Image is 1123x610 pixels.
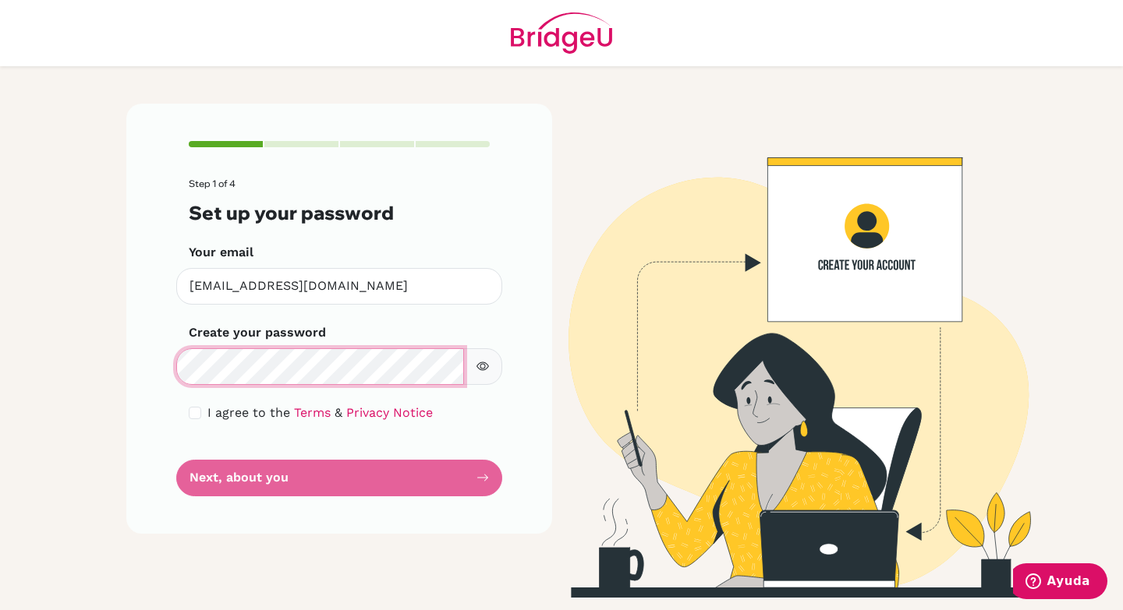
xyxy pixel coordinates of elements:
span: Step 1 of 4 [189,178,236,189]
input: Insert your email* [176,268,502,305]
span: I agree to the [207,405,290,420]
a: Terms [294,405,331,420]
iframe: Abre un widget desde donde se puede obtener más información [1013,563,1107,602]
label: Your email [189,243,253,262]
h3: Set up your password [189,202,490,224]
a: Privacy Notice [346,405,433,420]
span: & [335,405,342,420]
label: Create your password [189,323,326,342]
